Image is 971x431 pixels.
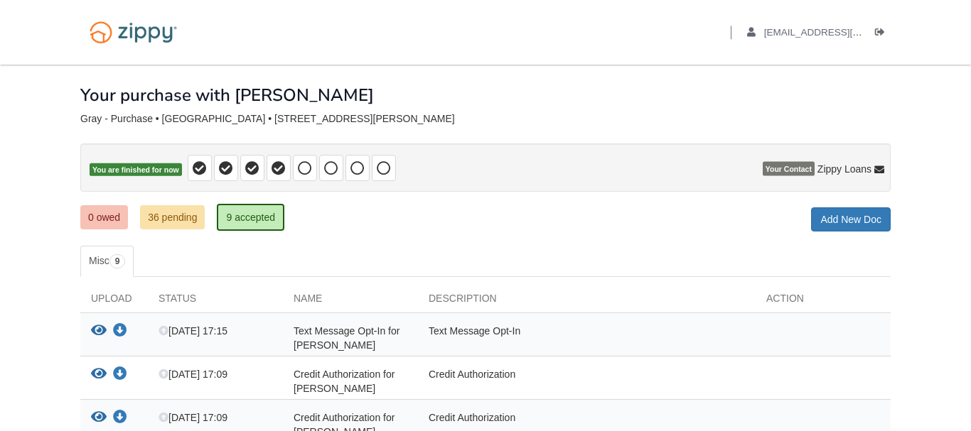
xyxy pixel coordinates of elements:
div: Gray - Purchase • [GEOGRAPHIC_DATA] • [STREET_ADDRESS][PERSON_NAME] [80,113,891,125]
div: Action [756,291,891,312]
a: Log out [875,27,891,41]
img: Logo [80,14,186,50]
span: Credit Authorization for [PERSON_NAME] [294,369,395,394]
a: Add New Doc [811,207,891,231]
a: Download Credit Authorization for Rachel Smith [113,369,127,381]
div: Credit Authorization [418,367,756,395]
h1: Your purchase with [PERSON_NAME] [80,86,374,104]
a: Download Text Message Opt-In for Rachel Smith [113,326,127,337]
div: Upload [80,291,148,312]
a: Download Credit Authorization for Ivan Gray [113,413,127,424]
a: Misc [80,246,134,277]
a: edit profile [747,27,927,41]
button: View Text Message Opt-In for Rachel Smith [91,324,107,339]
span: Zippy Loans [817,162,871,176]
span: 9 [109,254,126,268]
span: [DATE] 17:09 [159,369,227,380]
div: Status [148,291,283,312]
div: Description [418,291,756,312]
span: ivangray44@yahoo.com [764,27,927,38]
span: [DATE] 17:09 [159,412,227,423]
span: Your Contact [763,162,815,176]
a: 36 pending [140,205,205,229]
button: View Credit Authorization for Ivan Gray [91,410,107,425]
span: Text Message Opt-In for [PERSON_NAME] [294,325,399,351]
div: Name [283,291,418,312]
a: 9 accepted [217,204,284,231]
div: Text Message Opt-In [418,324,756,352]
span: [DATE] 17:15 [159,325,227,337]
button: View Credit Authorization for Rachel Smith [91,367,107,382]
span: You are finished for now [90,163,182,177]
a: 0 owed [80,205,128,229]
